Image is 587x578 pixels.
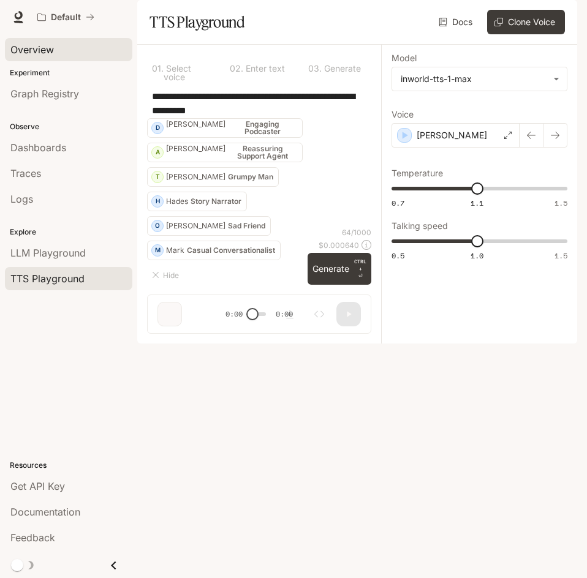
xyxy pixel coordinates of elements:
p: Generate [322,64,361,73]
p: Engaging Podcaster [228,121,297,135]
button: T[PERSON_NAME]Grumpy Man [147,167,279,187]
button: A[PERSON_NAME]Reassuring Support Agent [147,143,303,162]
p: Casual Conversationalist [187,247,275,254]
p: 0 3 . [308,64,322,73]
button: O[PERSON_NAME]Sad Friend [147,216,271,236]
p: Model [392,54,417,62]
span: 1.0 [471,250,483,261]
button: GenerateCTRL +⏎ [308,253,371,285]
p: Sad Friend [228,222,265,230]
p: [PERSON_NAME] [166,145,225,152]
a: Docs [436,10,477,34]
span: 1.5 [555,250,567,261]
button: HHadesStory Narrator [147,192,247,211]
div: D [152,118,163,138]
p: ⏎ [354,258,366,280]
p: 0 2 . [230,64,243,73]
div: H [152,192,163,211]
p: Mark [166,247,184,254]
div: inworld-tts-1-max [401,73,547,85]
p: Voice [392,110,414,119]
p: Reassuring Support Agent [228,145,297,160]
p: Talking speed [392,222,448,230]
p: Story Narrator [191,198,241,205]
button: D[PERSON_NAME]Engaging Podcaster [147,118,303,138]
p: CTRL + [354,258,366,272]
p: 0 1 . [152,64,164,81]
button: All workspaces [32,5,100,29]
p: [PERSON_NAME] [417,129,487,141]
p: Grumpy Man [228,173,273,181]
div: O [152,216,163,236]
p: [PERSON_NAME] [166,173,225,181]
p: Default [51,12,81,23]
span: 0.7 [392,198,404,208]
p: [PERSON_NAME] [166,222,225,230]
span: 0.5 [392,250,404,261]
button: Clone Voice [487,10,565,34]
div: M [152,241,163,260]
p: Enter text [243,64,285,73]
span: 1.5 [555,198,567,208]
p: Select voice [164,64,210,81]
div: A [152,143,163,162]
div: inworld-tts-1-max [392,67,567,91]
button: Hide [147,265,186,285]
p: Temperature [392,169,443,178]
p: Hades [166,198,188,205]
p: [PERSON_NAME] [166,121,225,128]
span: 1.1 [471,198,483,208]
button: MMarkCasual Conversationalist [147,241,281,260]
div: T [152,167,163,187]
h1: TTS Playground [150,10,244,34]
